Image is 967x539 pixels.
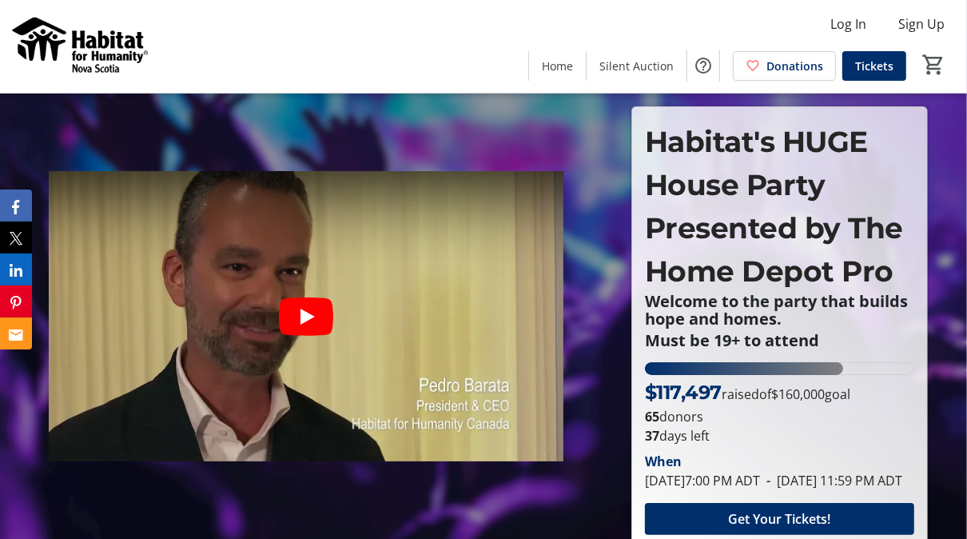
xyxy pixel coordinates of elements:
span: Get Your Tickets! [729,509,831,529]
b: 65 [645,408,659,425]
button: Get Your Tickets! [645,503,914,535]
button: Cart [919,50,948,79]
button: Sign Up [885,11,957,37]
span: Silent Auction [599,58,674,74]
a: Tickets [842,51,906,81]
strong: Welcome to the party that builds hope and homes. [645,290,912,329]
span: $160,000 [771,385,825,403]
span: $117,497 [645,381,722,404]
a: Donations [733,51,836,81]
p: Must be 19+ to attend [645,332,914,349]
div: When [645,452,682,471]
span: Donations [766,58,823,74]
span: Tickets [855,58,893,74]
img: Habitat for Humanity Nova Scotia's Logo [10,6,152,86]
span: Log In [830,14,866,34]
p: donors [645,407,914,426]
span: Sign Up [898,14,945,34]
div: 73.43593125000001% of fundraising goal reached [645,362,914,375]
button: Play video [279,297,333,336]
span: [DATE] 7:00 PM ADT [645,472,760,489]
span: [DATE] 11:59 PM ADT [760,472,902,489]
p: raised of goal [645,378,850,407]
span: - [760,472,777,489]
a: Silent Auction [587,51,686,81]
span: 37 [645,427,659,445]
p: days left [645,426,914,445]
span: Home [542,58,573,74]
a: Home [529,51,586,81]
button: Log In [818,11,879,37]
button: Help [687,50,719,82]
span: Habitat's HUGE House Party Presented by The Home Depot Pro [645,124,903,289]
